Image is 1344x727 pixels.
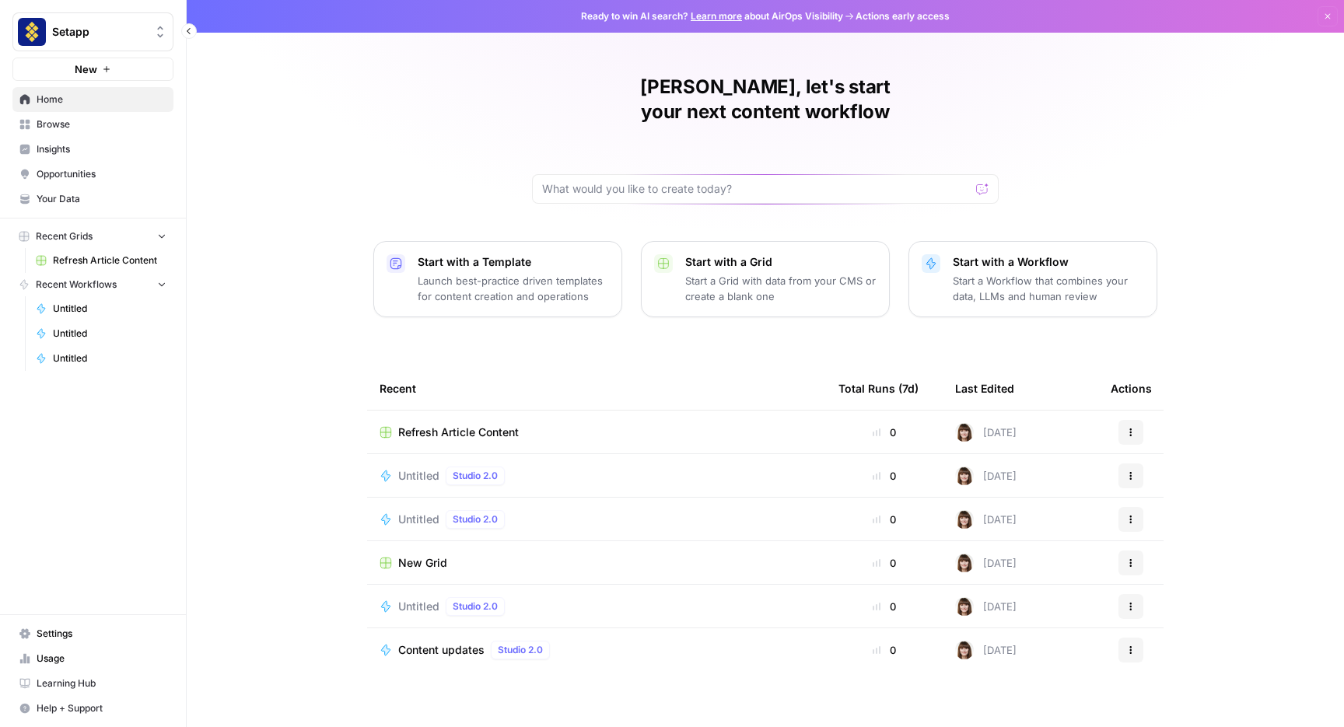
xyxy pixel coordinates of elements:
a: Home [12,87,173,112]
div: [DATE] [955,510,1017,529]
span: Studio 2.0 [498,643,543,657]
button: Start with a GridStart a Grid with data from your CMS or create a blank one [641,241,890,317]
span: Studio 2.0 [453,469,498,483]
span: Untitled [53,327,166,341]
p: Start with a Template [418,254,609,270]
div: [DATE] [955,423,1017,442]
span: Recent Workflows [36,278,117,292]
span: Setapp [52,24,146,40]
span: Actions early access [856,9,950,23]
span: Studio 2.0 [453,512,498,526]
span: Settings [37,627,166,641]
p: Start a Workflow that combines your data, LLMs and human review [953,273,1144,304]
a: Refresh Article Content [29,248,173,273]
p: Start with a Grid [685,254,877,270]
span: Your Data [37,192,166,206]
div: 0 [838,642,930,658]
div: Last Edited [955,367,1014,410]
button: Start with a TemplateLaunch best-practice driven templates for content creation and operations [373,241,622,317]
span: Untitled [398,468,439,484]
a: Opportunities [12,162,173,187]
img: 70fc8mj4qgyjsdfq8qvdr20xxcub [955,641,974,659]
img: 70fc8mj4qgyjsdfq8qvdr20xxcub [955,510,974,529]
a: Learning Hub [12,671,173,696]
span: Ready to win AI search? about AirOps Visibility [581,9,843,23]
div: Recent [380,367,814,410]
a: UntitledStudio 2.0 [380,597,814,616]
div: Total Runs (7d) [838,367,919,410]
div: 0 [838,468,930,484]
a: Untitled [29,321,173,346]
a: UntitledStudio 2.0 [380,510,814,529]
div: 0 [838,555,930,571]
img: 70fc8mj4qgyjsdfq8qvdr20xxcub [955,467,974,485]
div: Actions [1111,367,1152,410]
span: Untitled [53,351,166,365]
a: Untitled [29,296,173,321]
span: Studio 2.0 [453,599,498,613]
div: 0 [838,512,930,527]
div: [DATE] [955,554,1017,572]
input: What would you like to create today? [542,181,970,197]
a: Content updatesStudio 2.0 [380,641,814,659]
div: [DATE] [955,467,1017,485]
p: Launch best-practice driven templates for content creation and operations [418,273,609,304]
img: 70fc8mj4qgyjsdfq8qvdr20xxcub [955,554,974,572]
button: New [12,58,173,81]
img: 70fc8mj4qgyjsdfq8qvdr20xxcub [955,597,974,616]
button: Start with a WorkflowStart a Workflow that combines your data, LLMs and human review [908,241,1157,317]
span: Untitled [53,302,166,316]
a: Your Data [12,187,173,211]
img: Setapp Logo [18,18,46,46]
span: Refresh Article Content [398,425,519,440]
span: Usage [37,652,166,666]
div: [DATE] [955,597,1017,616]
button: Recent Grids [12,225,173,248]
button: Workspace: Setapp [12,12,173,51]
span: Insights [37,142,166,156]
span: Untitled [398,512,439,527]
a: Insights [12,137,173,162]
a: Refresh Article Content [380,425,814,440]
span: Home [37,93,166,107]
span: Help + Support [37,701,166,715]
a: Settings [12,621,173,646]
div: 0 [838,425,930,440]
span: Learning Hub [37,676,166,690]
span: Opportunities [37,167,166,181]
button: Help + Support [12,696,173,721]
div: 0 [838,599,930,614]
p: Start with a Workflow [953,254,1144,270]
a: Learn more [691,10,742,22]
span: Recent Grids [36,229,93,243]
a: Untitled [29,346,173,371]
p: Start a Grid with data from your CMS or create a blank one [685,273,877,304]
a: UntitledStudio 2.0 [380,467,814,485]
span: New [75,61,97,77]
button: Recent Workflows [12,273,173,296]
span: Browse [37,117,166,131]
span: Content updates [398,642,485,658]
span: New Grid [398,555,447,571]
span: Refresh Article Content [53,253,166,267]
img: 70fc8mj4qgyjsdfq8qvdr20xxcub [955,423,974,442]
h1: [PERSON_NAME], let's start your next content workflow [532,75,999,124]
a: Usage [12,646,173,671]
a: New Grid [380,555,814,571]
span: Untitled [398,599,439,614]
div: [DATE] [955,641,1017,659]
a: Browse [12,112,173,137]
